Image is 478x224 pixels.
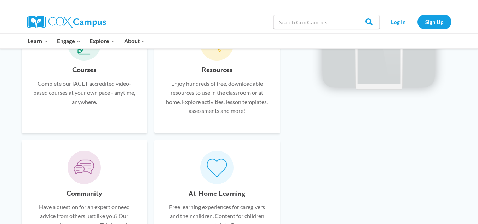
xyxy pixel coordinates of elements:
[417,15,451,29] a: Sign Up
[27,16,106,28] img: Cox Campus
[52,34,85,48] button: Child menu of Engage
[189,188,245,199] h6: At-Home Learning
[165,79,269,115] p: Enjoy hundreds of free, downloadable resources to use in the classroom or at home. Explore activi...
[23,34,53,48] button: Child menu of Learn
[67,188,102,199] h6: Community
[120,34,150,48] button: Child menu of About
[273,15,380,29] input: Search Cox Campus
[72,64,96,75] h6: Courses
[85,34,120,48] button: Child menu of Explore
[202,64,232,75] h6: Resources
[23,34,150,48] nav: Primary Navigation
[383,15,451,29] nav: Secondary Navigation
[383,15,414,29] a: Log In
[32,79,137,106] p: Complete our IACET accredited video-based courses at your own pace - anytime, anywhere.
